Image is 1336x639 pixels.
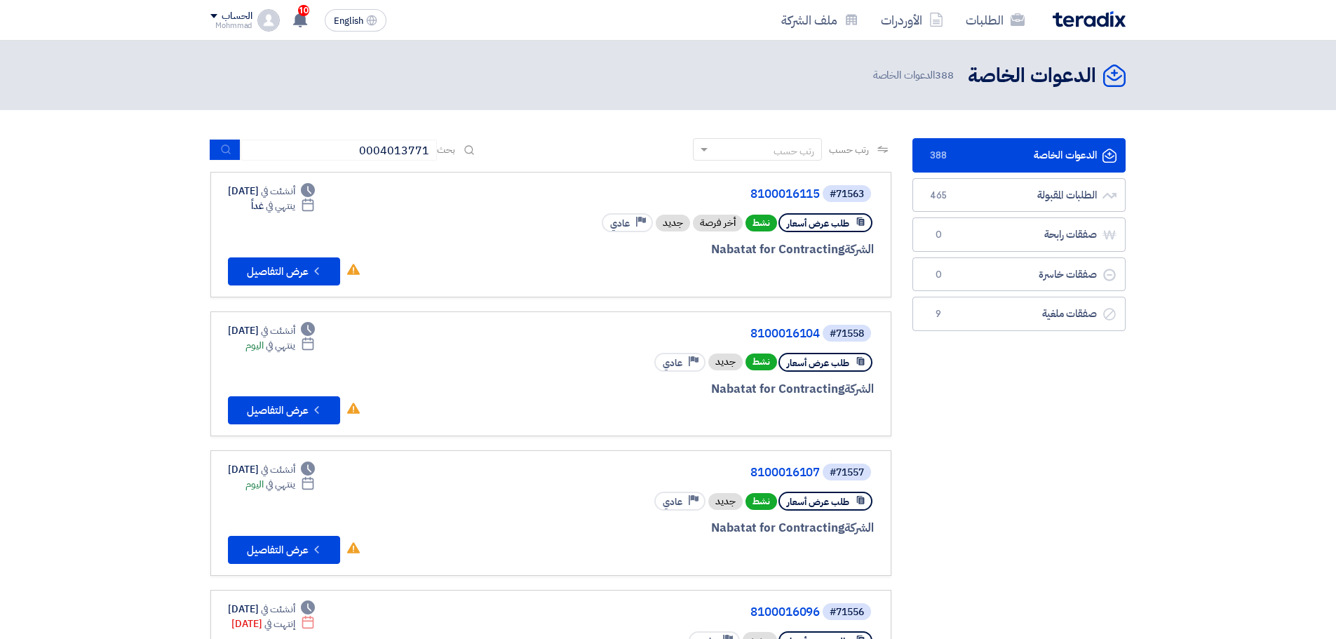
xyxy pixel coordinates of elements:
[844,241,875,258] span: الشركة
[537,519,874,537] div: Nabatat for Contracting
[829,142,869,157] span: رتب حسب
[830,607,864,617] div: #71556
[228,323,315,338] div: [DATE]
[693,215,743,231] div: أخر فرصة
[334,16,363,26] span: English
[261,602,295,617] span: أنشئت في
[537,241,874,259] div: Nabatat for Contracting
[770,4,870,36] a: ملف الشركة
[930,189,947,203] span: 465
[261,323,295,338] span: أنشئت في
[610,217,630,230] span: عادي
[745,215,777,231] span: نشط
[241,140,437,161] input: ابحث بعنوان أو رقم الطلب
[663,356,682,370] span: عادي
[228,462,315,477] div: [DATE]
[251,199,315,213] div: غداً
[210,22,252,29] div: Mohmmad
[264,617,295,631] span: إنتهت في
[930,228,947,242] span: 0
[912,217,1126,252] a: صفقات رابحة0
[787,217,849,230] span: طلب عرض أسعار
[228,257,340,285] button: عرض التفاصيل
[231,617,315,631] div: [DATE]
[935,67,954,83] span: 388
[1053,11,1126,27] img: Teradix logo
[830,329,864,339] div: #71558
[912,138,1126,173] a: الدعوات الخاصة388
[266,199,295,213] span: ينتهي في
[228,396,340,424] button: عرض التفاصيل
[912,297,1126,331] a: صفقات ملغية9
[870,4,954,36] a: الأوردرات
[266,477,295,492] span: ينتهي في
[954,4,1036,36] a: الطلبات
[930,268,947,282] span: 0
[539,606,820,619] a: 8100016096
[539,466,820,479] a: 8100016107
[261,184,295,199] span: أنشئت في
[298,5,309,16] span: 10
[708,493,743,510] div: جديد
[708,354,743,370] div: جديد
[228,602,315,617] div: [DATE]
[539,188,820,201] a: 8100016115
[539,328,820,340] a: 8100016104
[844,380,875,398] span: الشركة
[437,142,455,157] span: بحث
[245,338,315,353] div: اليوم
[266,338,295,353] span: ينتهي في
[830,468,864,478] div: #71557
[663,495,682,509] span: عادي
[257,9,280,32] img: profile_test.png
[325,9,386,32] button: English
[537,380,874,398] div: Nabatat for Contracting
[245,477,315,492] div: اليوم
[830,189,864,199] div: #71563
[261,462,295,477] span: أنشئت في
[844,519,875,537] span: الشركة
[774,144,814,159] div: رتب حسب
[222,11,252,22] div: الحساب
[787,356,849,370] span: طلب عرض أسعار
[873,67,957,83] span: الدعوات الخاصة
[228,536,340,564] button: عرض التفاصيل
[930,149,947,163] span: 388
[912,257,1126,292] a: صفقات خاسرة0
[745,493,777,510] span: نشط
[930,307,947,321] span: 9
[228,184,315,199] div: [DATE]
[787,495,849,509] span: طلب عرض أسعار
[912,178,1126,213] a: الطلبات المقبولة465
[656,215,690,231] div: جديد
[968,62,1096,90] h2: الدعوات الخاصة
[745,354,777,370] span: نشط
